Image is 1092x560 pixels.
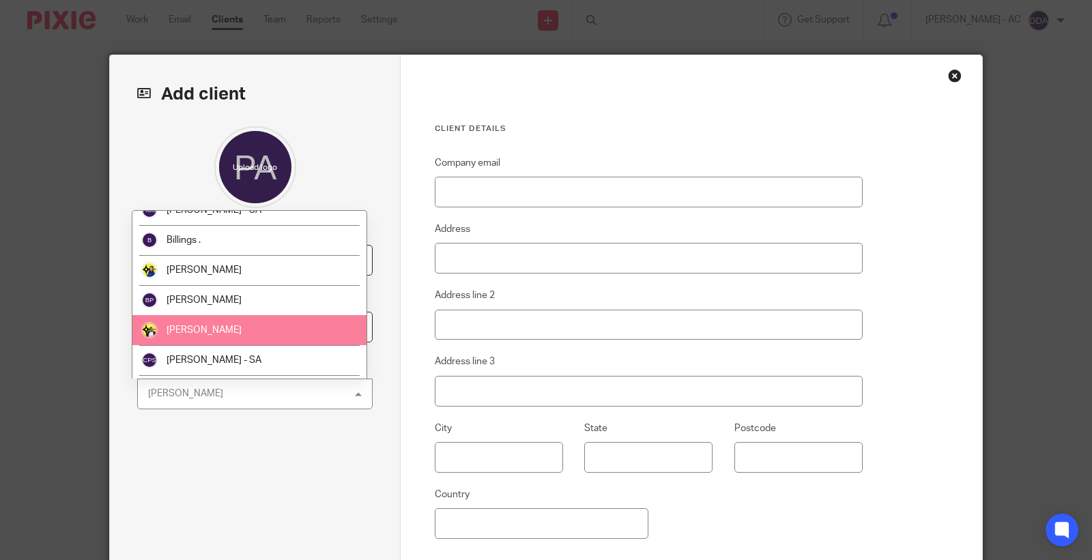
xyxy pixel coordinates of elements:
label: Country [435,488,470,501]
label: Company email [435,156,500,170]
div: [PERSON_NAME] [148,389,223,398]
label: Postcode [734,422,776,435]
label: City [435,422,452,435]
img: Bobo-Starbridge%201.jpg [141,262,158,278]
img: svg%3E [141,352,158,368]
img: Carine-Starbridge.jpg [141,322,158,338]
div: Close this dialog window [948,69,962,83]
label: Address line 2 [435,289,495,302]
span: [PERSON_NAME] [167,265,242,275]
img: svg%3E [141,292,158,308]
label: Address [435,222,470,236]
span: [PERSON_NAME] [167,295,242,305]
label: State [584,422,607,435]
h3: Client details [435,123,863,134]
span: [PERSON_NAME] [167,325,242,335]
img: svg%3E [141,232,158,248]
label: Address line 3 [435,355,495,368]
span: Billings . [167,235,201,245]
h2: Add client [137,83,373,106]
span: [PERSON_NAME] - SA [167,355,261,365]
span: [PERSON_NAME] - SA [167,205,261,215]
